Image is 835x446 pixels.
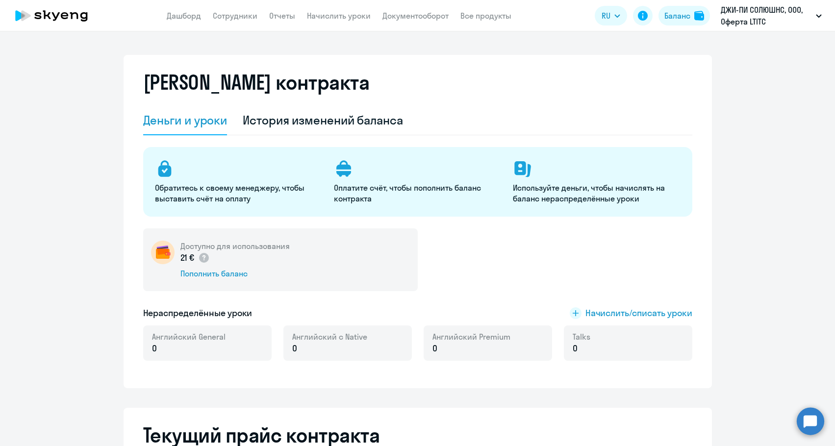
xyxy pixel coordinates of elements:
[269,11,295,21] a: Отчеты
[152,342,157,355] span: 0
[658,6,710,25] button: Балансbalance
[243,112,403,128] div: История изменений баланса
[513,182,680,204] p: Используйте деньги, чтобы начислять на баланс нераспределённые уроки
[721,4,812,27] p: ДЖИ-ПИ СОЛЮШНС, ООО, Оферта LTITC
[460,11,511,21] a: Все продукты
[307,11,371,21] a: Начислить уроки
[664,10,690,22] div: Баланс
[143,71,370,94] h2: [PERSON_NAME] контракта
[155,182,322,204] p: Обратитесь к своему менеджеру, чтобы выставить счёт на оплату
[292,342,297,355] span: 0
[143,307,253,320] h5: Нераспределённые уроки
[432,342,437,355] span: 0
[152,331,226,342] span: Английский General
[573,342,578,355] span: 0
[602,10,610,22] span: RU
[432,331,510,342] span: Английский Premium
[213,11,257,21] a: Сотрудники
[595,6,627,25] button: RU
[585,307,692,320] span: Начислить/списать уроки
[151,241,175,264] img: wallet-circle.png
[180,268,290,279] div: Пополнить баланс
[167,11,201,21] a: Дашборд
[573,331,590,342] span: Talks
[143,112,228,128] div: Деньги и уроки
[382,11,449,21] a: Документооборот
[180,251,210,264] p: 21 €
[694,11,704,21] img: balance
[180,241,290,251] h5: Доступно для использования
[292,331,367,342] span: Английский с Native
[716,4,827,27] button: ДЖИ-ПИ СОЛЮШНС, ООО, Оферта LTITC
[334,182,501,204] p: Оплатите счёт, чтобы пополнить баланс контракта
